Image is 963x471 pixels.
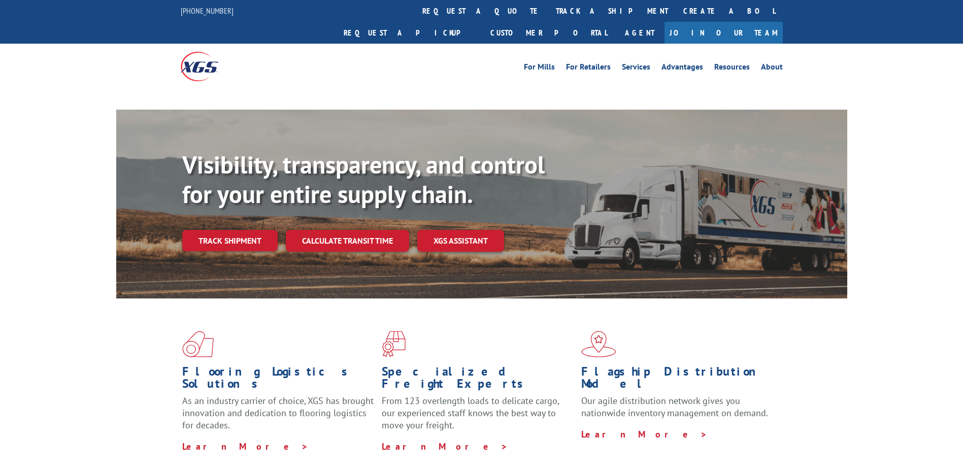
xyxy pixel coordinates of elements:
[581,428,708,440] a: Learn More >
[182,331,214,357] img: xgs-icon-total-supply-chain-intelligence-red
[382,365,574,395] h1: Specialized Freight Experts
[483,22,615,44] a: Customer Portal
[714,63,750,74] a: Resources
[622,63,650,74] a: Services
[382,441,508,452] a: Learn More >
[665,22,783,44] a: Join Our Team
[182,441,309,452] a: Learn More >
[286,230,409,252] a: Calculate transit time
[181,6,234,16] a: [PHONE_NUMBER]
[182,149,545,210] b: Visibility, transparency, and control for your entire supply chain.
[581,395,768,419] span: Our agile distribution network gives you nationwide inventory management on demand.
[336,22,483,44] a: Request a pickup
[417,230,504,252] a: XGS ASSISTANT
[382,331,406,357] img: xgs-icon-focused-on-flooring-red
[761,63,783,74] a: About
[566,63,611,74] a: For Retailers
[581,365,773,395] h1: Flagship Distribution Model
[382,395,574,440] p: From 123 overlength loads to delicate cargo, our experienced staff knows the best way to move you...
[615,22,665,44] a: Agent
[182,365,374,395] h1: Flooring Logistics Solutions
[524,63,555,74] a: For Mills
[581,331,616,357] img: xgs-icon-flagship-distribution-model-red
[661,63,703,74] a: Advantages
[182,230,278,251] a: Track shipment
[182,395,374,431] span: As an industry carrier of choice, XGS has brought innovation and dedication to flooring logistics...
